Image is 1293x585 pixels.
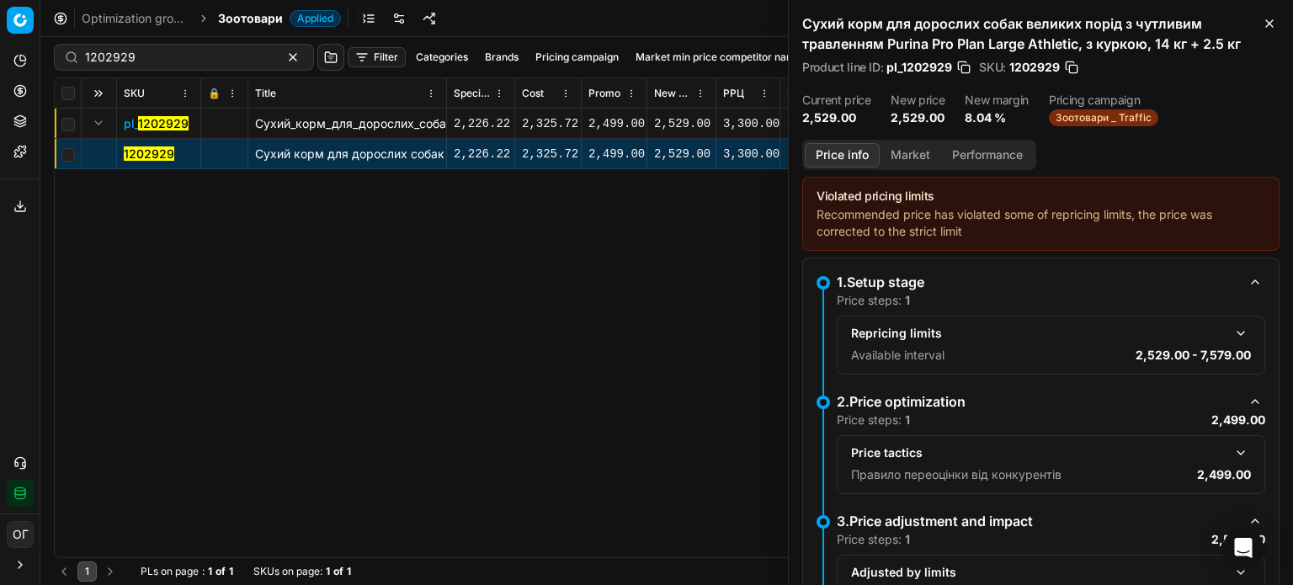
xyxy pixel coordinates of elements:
[851,564,1224,581] div: Adjusted by limits
[1009,59,1060,76] span: 1202929
[124,115,189,132] button: pl_1202929
[141,565,199,578] span: PLs on page
[229,565,233,578] strong: 1
[124,146,174,162] button: 1202929
[905,412,910,427] strong: 1
[454,87,491,100] span: Specification Cost
[124,146,174,161] mark: 1202929
[54,561,74,582] button: Go to previous page
[347,565,351,578] strong: 1
[522,115,574,132] div: 2,325.72
[837,531,910,548] p: Price steps:
[7,521,34,548] button: ОГ
[141,565,233,578] div: :
[348,47,406,67] button: Filter
[454,146,508,162] div: 2,226.22
[802,94,870,106] dt: Current price
[124,115,189,132] span: pl_
[802,61,883,73] span: Product line ID :
[88,83,109,104] button: Expand all
[85,49,269,66] input: Search by SKU or title
[905,293,910,307] strong: 1
[409,47,475,67] button: Categories
[100,561,120,582] button: Go to next page
[891,94,944,106] dt: New price
[82,10,189,27] a: Optimization groups
[138,116,189,130] mark: 1202929
[588,87,620,100] span: Promo
[787,87,821,100] span: Base price
[1049,94,1158,106] dt: Pricing campaign
[208,87,221,100] span: 🔒
[8,522,33,547] span: ОГ
[1136,347,1251,364] p: 2,529.00 - 7,579.00
[215,565,226,578] strong: of
[802,109,870,126] dd: 2,529.00
[1223,528,1264,568] div: Open Intercom Messenger
[529,47,625,67] button: Pricing campaign
[891,109,944,126] dd: 2,529.00
[253,565,322,578] span: SKUs on page :
[965,109,1029,126] dd: 8.04 %
[837,412,910,428] p: Price steps:
[218,10,283,27] span: Зоотовари
[817,206,1265,240] div: Recommended price has violated some of repricing limits, the price was corrected to the strict limit
[941,143,1034,168] button: Performance
[802,13,1280,54] h2: Сухий корм для дорослих собак великих порід з чутливим травленням Purina Pro Plan Large Athletic,...
[805,143,880,168] button: Price info
[588,115,640,132] div: 2,499.00
[1197,466,1251,483] p: 2,499.00
[979,61,1006,73] span: SKU :
[817,188,1265,205] div: Violated pricing limits
[837,391,1238,412] div: 2.Price optimization
[88,113,109,133] button: Expand
[837,511,1238,531] div: 3.Price adjustment and impact
[851,325,1224,342] div: Repricing limits
[837,292,910,309] p: Price steps:
[290,10,341,27] span: Applied
[522,146,574,162] div: 2,325.72
[218,10,341,27] span: ЗоотовариApplied
[723,87,744,100] span: РРЦ
[255,116,1016,130] span: Сухий_корм_для_дорослих_собак_великих_порід_з_чутливим_травленням_Purina_Pro_Plan_Large_Athletic,...
[54,561,120,582] nav: pagination
[208,565,212,578] strong: 1
[588,146,640,162] div: 2,499.00
[1211,531,1265,548] p: 2,529.00
[326,565,330,578] strong: 1
[880,143,941,168] button: Market
[1211,412,1265,428] p: 2,499.00
[629,47,808,67] button: Market min price competitor name
[478,47,525,67] button: Brands
[82,10,341,27] nav: breadcrumb
[787,115,838,132] div: 3,300.00
[851,466,1062,483] p: Правило переоцінки від конкурентів
[965,94,1029,106] dt: New margin
[522,87,544,100] span: Cost
[905,532,910,546] strong: 1
[851,444,1224,461] div: Price tactics
[886,59,952,76] span: pl_1202929
[654,87,692,100] span: New promo price
[787,146,838,162] div: 3,300.00
[654,146,709,162] div: 2,529.00
[723,115,773,132] div: 3,300.00
[454,115,508,132] div: 2,226.22
[837,272,1238,292] div: 1.Setup stage
[1049,109,1158,126] span: Зоотовари _ Traffic
[654,115,709,132] div: 2,529.00
[255,146,981,161] span: Сухий корм для дорослих собак великих порід з чутливим травленням Purina Pro Plan Large Athletic,...
[77,561,97,582] button: 1
[255,87,276,100] span: Title
[333,565,343,578] strong: of
[723,146,773,162] div: 3,300.00
[851,347,944,364] p: Available interval
[124,87,145,100] span: SKU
